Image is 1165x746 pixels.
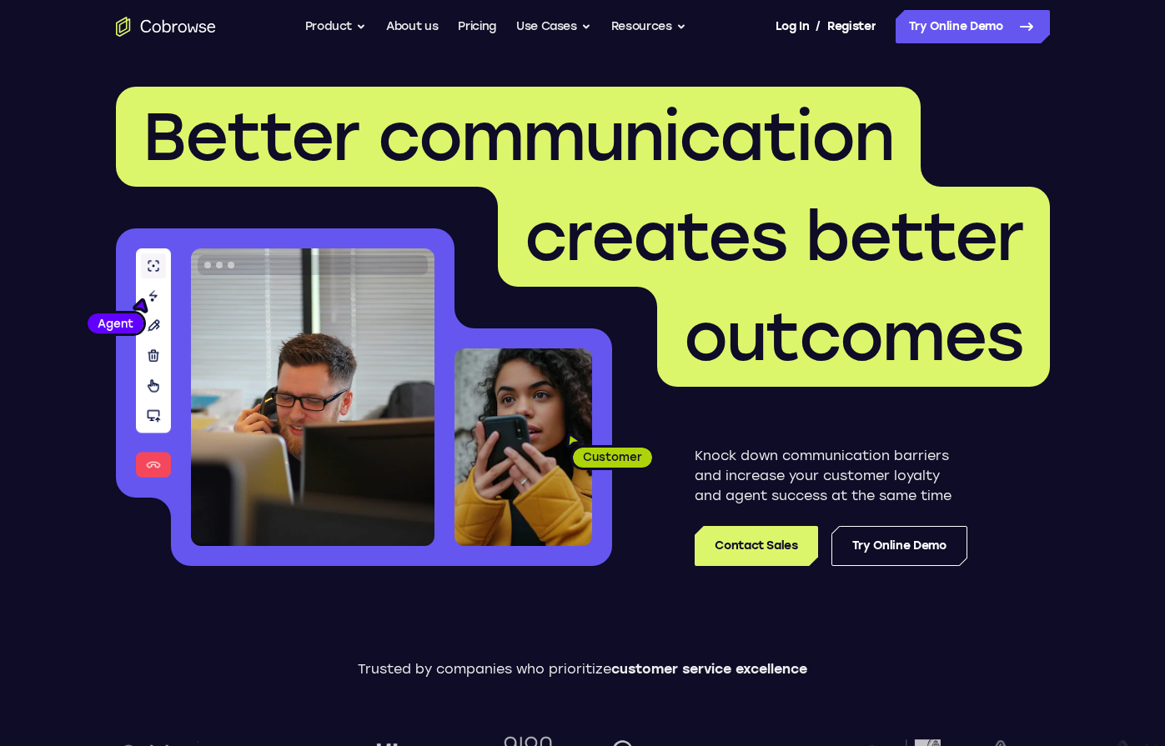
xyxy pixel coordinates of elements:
a: Try Online Demo [831,526,967,566]
span: Better communication [143,97,894,177]
a: Log In [776,10,809,43]
a: Register [827,10,876,43]
img: A customer support agent talking on the phone [191,248,434,546]
a: Try Online Demo [896,10,1050,43]
a: Contact Sales [695,526,817,566]
a: Go to the home page [116,17,216,37]
span: creates better [525,197,1023,277]
button: Resources [611,10,686,43]
span: customer service excellence [611,661,807,677]
p: Knock down communication barriers and increase your customer loyalty and agent success at the sam... [695,446,967,506]
button: Product [305,10,367,43]
span: outcomes [684,297,1023,377]
button: Use Cases [516,10,591,43]
a: About us [386,10,438,43]
img: A customer holding their phone [454,348,592,546]
span: / [816,17,821,37]
a: Pricing [458,10,496,43]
